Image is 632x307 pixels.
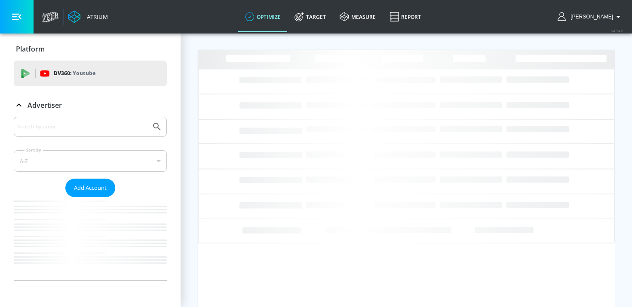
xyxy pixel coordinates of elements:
label: Sort By [25,147,43,153]
button: Add Account [65,179,115,197]
div: DV360: Youtube [14,61,167,86]
a: Report [383,1,428,32]
div: Platform [14,37,167,61]
input: Search by name [17,121,147,132]
div: Atrium [83,13,108,21]
span: Add Account [74,183,107,193]
span: login as: Heather.Aleksis@zefr.com [567,14,613,20]
a: Atrium [68,10,108,23]
p: Youtube [73,69,95,78]
a: measure [333,1,383,32]
a: Target [288,1,333,32]
p: DV360: [54,69,95,78]
div: Advertiser [14,117,167,280]
div: A-Z [14,150,167,172]
a: optimize [238,1,288,32]
div: Advertiser [14,93,167,117]
p: Advertiser [28,100,62,110]
button: [PERSON_NAME] [558,12,623,22]
p: Platform [16,44,45,54]
nav: list of Advertiser [14,197,167,280]
span: v 4.24.0 [611,28,623,33]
